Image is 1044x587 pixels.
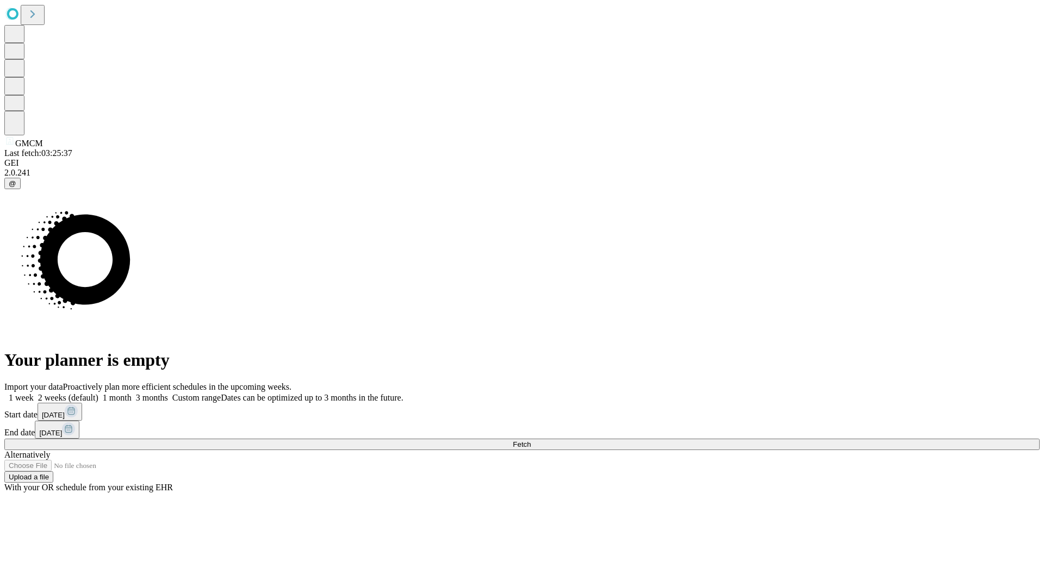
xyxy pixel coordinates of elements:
[172,393,221,402] span: Custom range
[15,139,43,148] span: GMCM
[4,450,50,459] span: Alternatively
[38,403,82,421] button: [DATE]
[4,382,63,391] span: Import your data
[4,471,53,483] button: Upload a file
[35,421,79,439] button: [DATE]
[4,158,1040,168] div: GEI
[4,439,1040,450] button: Fetch
[4,350,1040,370] h1: Your planner is empty
[136,393,168,402] span: 3 months
[221,393,403,402] span: Dates can be optimized up to 3 months in the future.
[513,440,531,448] span: Fetch
[9,179,16,188] span: @
[103,393,132,402] span: 1 month
[4,168,1040,178] div: 2.0.241
[38,393,98,402] span: 2 weeks (default)
[63,382,291,391] span: Proactively plan more efficient schedules in the upcoming weeks.
[42,411,65,419] span: [DATE]
[9,393,34,402] span: 1 week
[4,483,173,492] span: With your OR schedule from your existing EHR
[4,403,1040,421] div: Start date
[4,421,1040,439] div: End date
[4,178,21,189] button: @
[39,429,62,437] span: [DATE]
[4,148,72,158] span: Last fetch: 03:25:37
